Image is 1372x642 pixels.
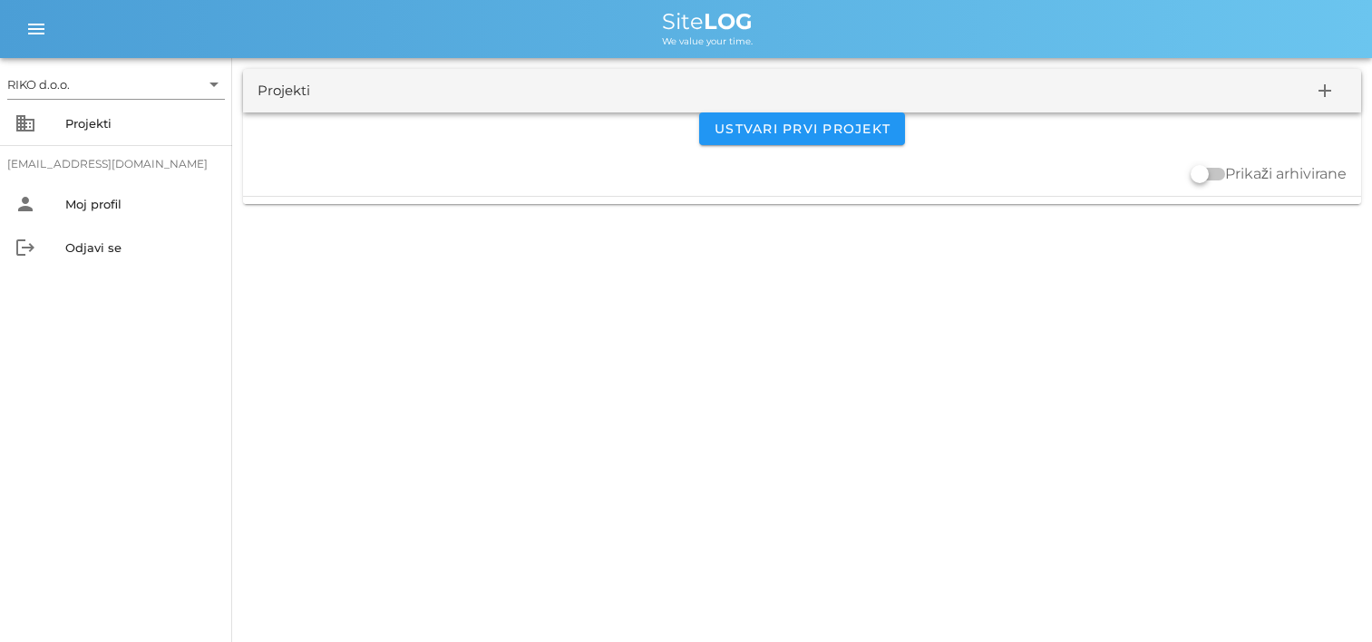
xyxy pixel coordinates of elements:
b: LOG [704,8,753,34]
div: Projekti [258,81,310,102]
div: RIKO d.o.o. [7,70,225,99]
i: add [1314,80,1336,102]
div: RIKO d.o.o. [7,76,70,92]
i: business [15,112,36,134]
span: We value your time. [662,35,753,47]
div: Odjavi se [65,240,218,255]
span: Ustvari prvi projekt [714,121,890,137]
i: arrow_drop_down [203,73,225,95]
i: person [15,193,36,215]
i: menu [25,18,47,40]
span: Site [662,8,753,34]
div: Projekti [65,116,218,131]
label: Prikaži arhivirane [1225,165,1347,183]
button: Ustvari prvi projekt [699,112,905,145]
i: logout [15,237,36,258]
div: Moj profil [65,197,218,211]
